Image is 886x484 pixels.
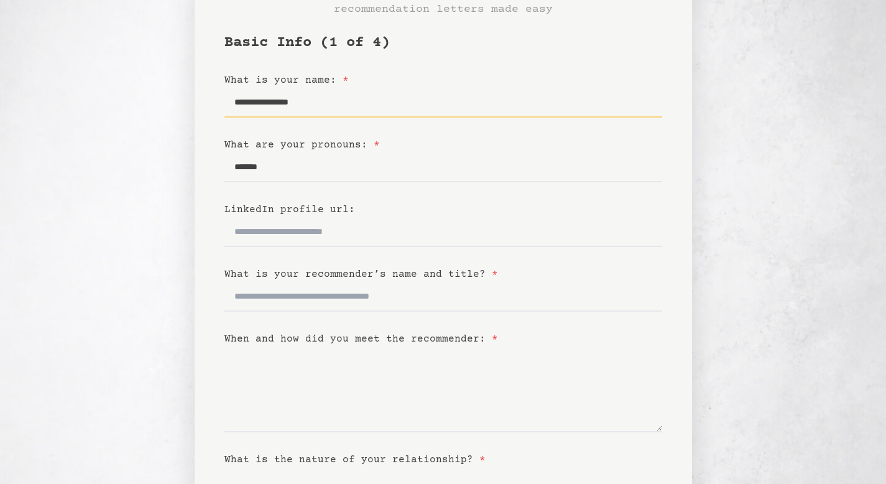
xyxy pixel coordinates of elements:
[224,269,498,280] label: What is your recommender’s name and title?
[334,1,553,18] h3: recommendation letters made easy
[224,454,486,465] label: What is the nature of your relationship?
[224,333,498,345] label: When and how did you meet the recommender:
[224,75,349,86] label: What is your name:
[224,139,380,151] label: What are your pronouns:
[224,204,355,215] label: LinkedIn profile url:
[224,33,662,53] h1: Basic Info (1 of 4)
